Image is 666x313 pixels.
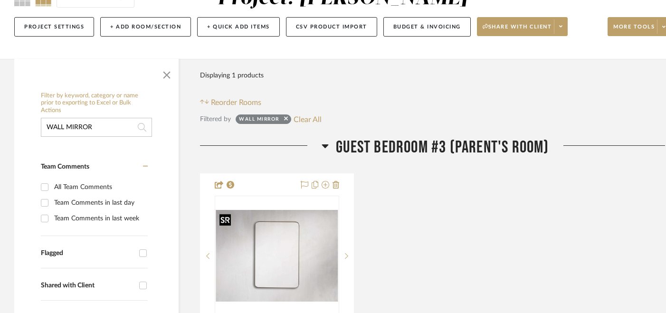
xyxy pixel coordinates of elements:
[336,137,549,158] span: Guest Bedroom #3 (parent's room)
[477,17,568,36] button: Share with client
[200,97,261,108] button: Reorder Rooms
[200,114,231,124] div: Filtered by
[216,210,338,302] img: Fulham Wall Mirror in Brass
[200,66,264,85] div: Displaying 1 products
[239,116,279,125] div: WALL MIRROR
[41,118,152,137] input: Search within 1 results
[483,23,552,38] span: Share with client
[294,113,322,125] button: Clear All
[383,17,471,37] button: Budget & Invoicing
[54,211,145,226] div: Team Comments in last week
[41,163,89,170] span: Team Comments
[157,64,176,83] button: Close
[613,23,655,38] span: More tools
[54,195,145,210] div: Team Comments in last day
[100,17,191,37] button: + Add Room/Section
[14,17,94,37] button: Project Settings
[41,92,152,114] h6: Filter by keyword, category or name prior to exporting to Excel or Bulk Actions
[286,17,377,37] button: CSV Product Import
[41,249,134,257] div: Flagged
[211,97,261,108] span: Reorder Rooms
[54,180,145,195] div: All Team Comments
[41,282,134,290] div: Shared with Client
[197,17,280,37] button: + Quick Add Items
